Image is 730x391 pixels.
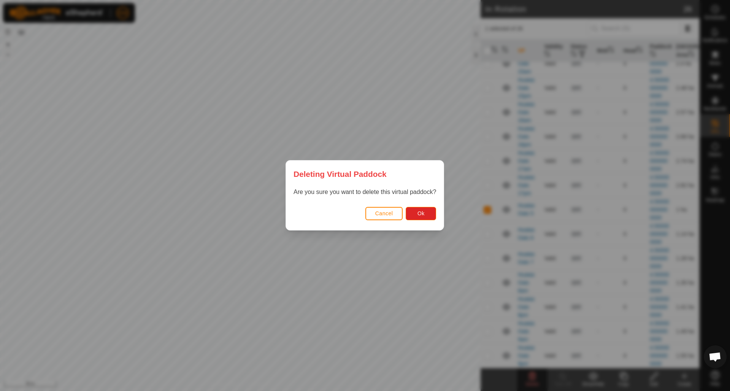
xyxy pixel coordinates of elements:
[365,207,403,220] button: Cancel
[294,188,436,197] p: Are you sure you want to delete this virtual paddock?
[294,168,387,180] span: Deleting Virtual Paddock
[704,345,727,368] div: Open chat
[406,207,436,220] button: Ok
[375,211,393,217] span: Cancel
[417,211,425,217] span: Ok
